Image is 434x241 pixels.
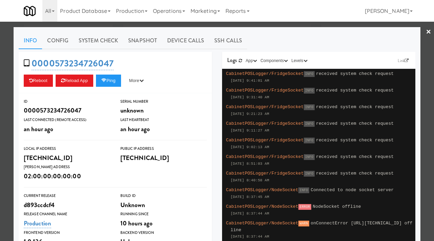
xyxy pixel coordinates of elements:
[120,152,207,164] div: [TECHNICAL_ID]
[231,79,269,83] span: [DATE] 9:41:01 AM
[24,193,110,199] div: Current Release
[209,32,247,49] a: SSH Calls
[316,121,394,126] span: received system check request
[231,112,269,116] span: [DATE] 9:21:23 AM
[231,95,269,99] span: [DATE] 9:31:40 AM
[120,124,150,134] span: an hour ago
[24,5,36,17] img: Micromart
[231,128,269,133] span: [DATE] 9:11:27 AM
[120,145,207,152] div: Public IP Address
[124,75,149,87] button: More
[290,57,309,64] button: Levels
[226,71,304,76] span: CabinetPOSLogger/FridgeSocket
[19,32,42,49] a: Info
[244,57,259,64] button: App
[231,162,269,166] span: [DATE] 8:51:03 AM
[426,22,431,43] a: ×
[120,199,207,211] div: Unknown
[24,98,110,105] div: ID
[56,75,93,87] button: Reload App
[231,195,269,199] span: [DATE] 8:37:45 AM
[120,117,207,123] div: Last Heartbeat
[226,204,298,209] span: CabinetPOSLogger/NodeSocket
[304,104,315,110] span: INFO
[396,57,410,64] a: Link
[24,211,110,218] div: Release Channel Name
[96,75,121,87] button: Ping
[316,171,394,176] span: received system check request
[24,105,110,116] div: 0000573234726047
[231,212,269,216] span: [DATE] 8:37:44 AM
[304,138,315,143] span: INFO
[311,187,394,193] span: Connected to node socket server
[304,71,315,77] span: INFO
[316,88,394,93] span: received system check request
[24,219,51,228] a: Production
[227,56,237,64] span: Logs
[226,104,304,109] span: CabinetPOSLogger/FridgeSocket
[24,229,110,236] div: Frontend Version
[24,152,110,164] div: [TECHNICAL_ID]
[74,32,123,49] a: System Check
[123,32,162,49] a: Snapshot
[316,71,394,76] span: received system check request
[231,145,269,149] span: [DATE] 9:02:13 AM
[162,32,209,49] a: Device Calls
[298,221,309,226] span: WARN
[120,105,207,116] div: unknown
[24,124,53,134] span: an hour ago
[24,75,53,87] button: Reboot
[304,121,315,127] span: INFO
[313,204,361,209] span: NodeSocket offline
[304,171,315,177] span: INFO
[24,170,110,182] div: 02:00:00:00:00:00
[24,145,110,152] div: Local IP Address
[304,154,315,160] span: INFO
[316,104,394,109] span: received system check request
[32,57,114,70] a: 0000573234726047
[226,88,304,93] span: CabinetPOSLogger/FridgeSocket
[24,199,110,211] div: d893ccdcf4
[298,187,309,193] span: INFO
[120,219,153,228] span: 10 hours ago
[226,154,304,159] span: CabinetPOSLogger/FridgeSocket
[226,138,304,143] span: CabinetPOSLogger/FridgeSocket
[42,32,74,49] a: Config
[120,98,207,105] div: Serial Number
[120,229,207,236] div: Backend Version
[226,171,304,176] span: CabinetPOSLogger/FridgeSocket
[120,193,207,199] div: Build Id
[226,121,304,126] span: CabinetPOSLogger/FridgeSocket
[316,154,394,159] span: received system check request
[226,187,298,193] span: CabinetPOSLogger/NodeSocket
[316,138,394,143] span: received system check request
[231,235,269,239] span: [DATE] 8:37:44 AM
[231,221,413,233] span: onConnectError [URL][TECHNICAL_ID] offline
[259,57,290,64] button: Components
[304,88,315,94] span: INFO
[120,211,207,218] div: Running Since
[231,178,269,182] span: [DATE] 8:40:58 AM
[24,117,110,123] div: Last Connected (Remote Access)
[24,164,110,170] div: [PERSON_NAME] Address
[226,221,298,226] span: CabinetPOSLogger/NodeSocket
[298,204,312,210] span: ERROR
